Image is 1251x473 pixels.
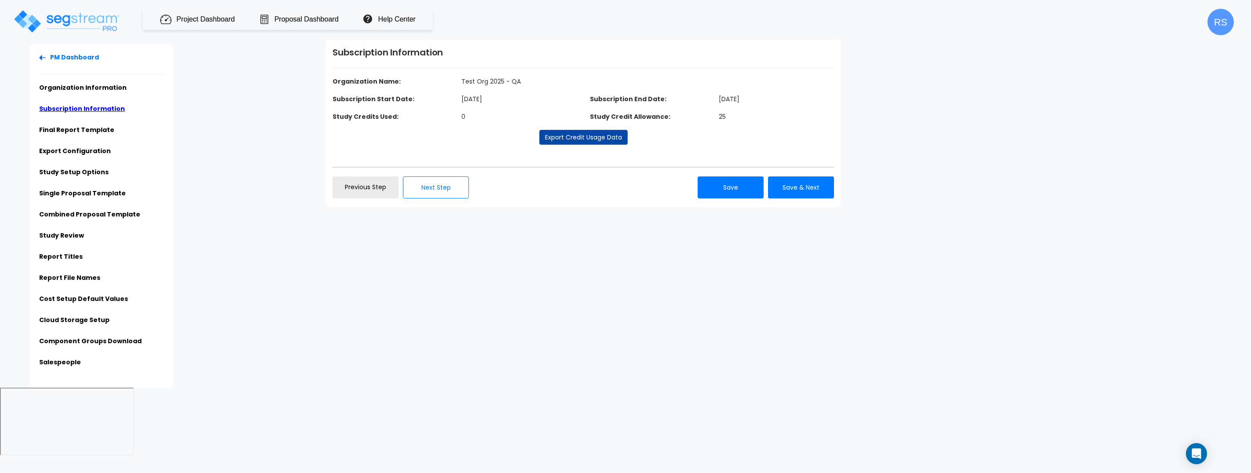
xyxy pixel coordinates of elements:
[39,147,111,155] a: Export Configuration
[39,83,127,92] a: Organization Information
[176,15,235,24] a: Project Dashboard
[326,112,455,121] dt: Study Credits Used:
[39,104,125,113] a: Subscription Information
[378,15,416,25] a: Help Center
[698,176,764,198] button: Save
[39,231,84,240] a: Study Review
[1186,443,1207,464] div: Open Intercom Messenger
[13,9,121,34] img: Logo
[712,112,841,121] dd: 25
[39,273,100,282] a: Report File Names
[39,189,126,198] a: Single Proposal Template
[326,77,583,86] dt: Organization Name:
[39,168,109,176] a: Study Setup Options
[455,112,584,121] dd: 0
[455,95,584,103] dd: [DATE]
[39,125,114,134] a: Final Report Template
[39,252,83,261] a: Report Titles
[333,46,834,59] h1: Subscription Information
[39,55,46,60] img: Back
[455,77,712,86] dd: Test Org 2025 - QA
[39,315,110,324] a: Cloud Storage Setup
[39,53,99,62] a: PM Dashboard
[768,176,834,198] button: Save & Next
[712,95,841,103] dd: [DATE]
[39,210,140,219] a: Combined Proposal Template
[39,358,81,367] a: Salespeople
[326,95,455,103] dt: Subscription Start Date:
[274,15,339,24] a: Proposal Dashboard
[39,337,142,345] a: Component Groups Download
[539,130,628,145] a: Export Credit Usage Data
[333,176,399,198] a: Previous Step
[39,294,128,303] a: Cost Setup Default Values
[583,112,712,121] dt: Study Credit Allowance:
[583,95,712,103] dt: Subscription End Date:
[1207,9,1234,35] span: RS
[403,176,469,198] button: Next Step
